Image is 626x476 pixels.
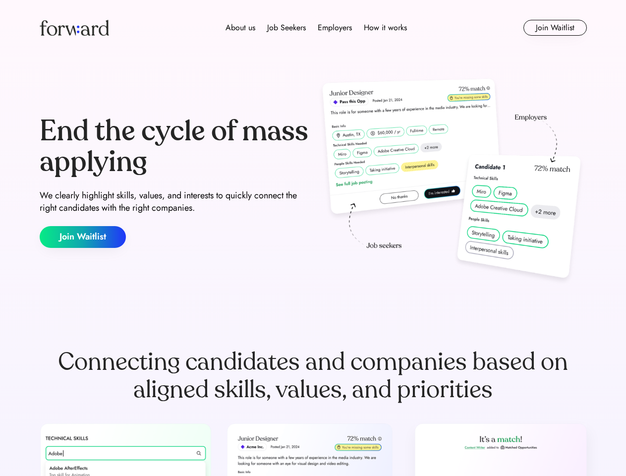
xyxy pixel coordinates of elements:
div: End the cycle of mass applying [40,116,309,177]
div: How it works [364,22,407,34]
div: We clearly highlight skills, values, and interests to quickly connect the right candidates with t... [40,189,309,214]
img: Forward logo [40,20,109,36]
div: About us [226,22,255,34]
button: Join Waitlist [40,226,126,248]
img: hero-image.png [317,75,587,289]
button: Join Waitlist [523,20,587,36]
div: Employers [318,22,352,34]
div: Job Seekers [267,22,306,34]
div: Connecting candidates and companies based on aligned skills, values, and priorities [40,348,587,404]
